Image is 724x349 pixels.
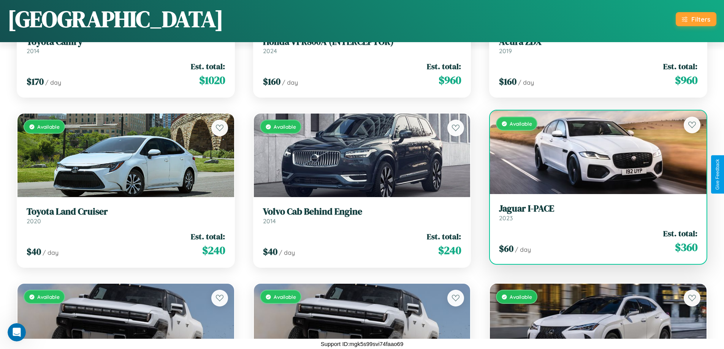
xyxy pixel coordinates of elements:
[263,217,276,225] span: 2014
[427,61,461,72] span: Est. total:
[518,79,534,86] span: / day
[37,123,60,130] span: Available
[691,15,710,23] div: Filters
[263,206,461,225] a: Volvo Cab Behind Engine2014
[663,61,697,72] span: Est. total:
[438,243,461,258] span: $ 240
[515,246,531,253] span: / day
[499,242,513,255] span: $ 60
[663,228,697,239] span: Est. total:
[45,79,61,86] span: / day
[274,294,296,300] span: Available
[263,245,277,258] span: $ 40
[8,3,223,35] h1: [GEOGRAPHIC_DATA]
[282,79,298,86] span: / day
[8,323,26,341] iframe: Intercom live chat
[675,73,697,88] span: $ 960
[510,120,532,127] span: Available
[499,75,516,88] span: $ 160
[715,159,720,190] div: Give Feedback
[510,294,532,300] span: Available
[27,206,225,225] a: Toyota Land Cruiser2020
[263,206,461,217] h3: Volvo Cab Behind Engine
[27,47,40,55] span: 2014
[499,203,697,222] a: Jaguar I-PACE2023
[27,245,41,258] span: $ 40
[499,47,512,55] span: 2019
[274,123,296,130] span: Available
[499,36,697,55] a: Acura ZDX2019
[321,339,404,349] p: Support ID: mgk5s99svi74faao69
[27,206,225,217] h3: Toyota Land Cruiser
[676,12,716,26] button: Filters
[263,47,277,55] span: 2024
[675,240,697,255] span: $ 360
[199,73,225,88] span: $ 1020
[499,214,513,222] span: 2023
[27,217,41,225] span: 2020
[37,294,60,300] span: Available
[263,36,461,55] a: Honda VFR800A (INTERCEPTOR)2024
[279,249,295,256] span: / day
[43,249,59,256] span: / day
[191,231,225,242] span: Est. total:
[263,75,280,88] span: $ 160
[27,36,225,55] a: Toyota Camry2014
[263,36,461,47] h3: Honda VFR800A (INTERCEPTOR)
[427,231,461,242] span: Est. total:
[27,75,44,88] span: $ 170
[499,203,697,214] h3: Jaguar I-PACE
[202,243,225,258] span: $ 240
[439,73,461,88] span: $ 960
[191,61,225,72] span: Est. total:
